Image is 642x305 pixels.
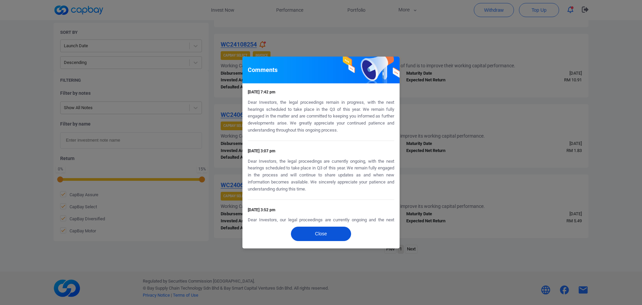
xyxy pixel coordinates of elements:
[248,99,394,134] p: Dear Investors, the legal proceedings remain in progress, with the next hearings scheduled to tak...
[248,158,394,193] p: Dear Investors, the legal proceedings are currently ongoing, with the next hearings scheduled to ...
[248,149,275,153] span: [DATE] 3:07 pm
[248,217,394,244] p: Dear Investors, our legal proceedings are currently ongoing and the next hearings have been sched...
[248,208,275,212] span: [DATE] 3:52 pm
[248,66,278,74] h5: Comments
[248,90,275,94] span: [DATE] 7:42 pm
[291,227,351,241] button: Close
